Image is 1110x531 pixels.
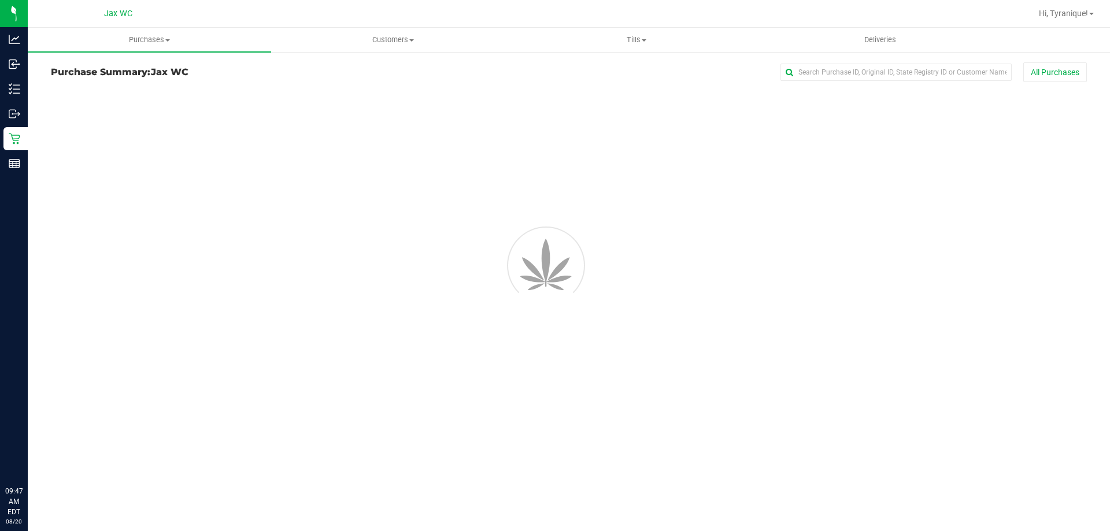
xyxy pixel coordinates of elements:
a: Purchases [28,28,271,52]
span: Jax WC [151,66,188,77]
span: Jax WC [104,9,132,18]
p: 08/20 [5,517,23,526]
h3: Purchase Summary: [51,67,396,77]
a: Customers [271,28,515,52]
span: Purchases [28,35,271,45]
button: All Purchases [1023,62,1087,82]
inline-svg: Retail [9,133,20,144]
inline-svg: Inbound [9,58,20,70]
span: Hi, Tyranique! [1039,9,1088,18]
inline-svg: Analytics [9,34,20,45]
input: Search Purchase ID, Original ID, State Registry ID or Customer Name... [780,64,1012,81]
p: 09:47 AM EDT [5,486,23,517]
inline-svg: Inventory [9,83,20,95]
span: Deliveries [849,35,912,45]
inline-svg: Outbound [9,108,20,120]
span: Customers [272,35,514,45]
span: Tills [515,35,757,45]
a: Tills [515,28,758,52]
a: Deliveries [758,28,1002,52]
inline-svg: Reports [9,158,20,169]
